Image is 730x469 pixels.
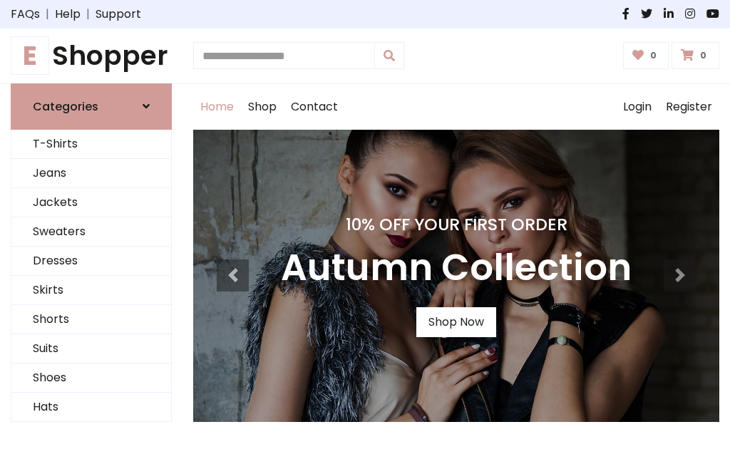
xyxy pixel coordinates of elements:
a: Shop [241,84,284,130]
a: Jackets [11,188,171,217]
a: Shorts [11,305,171,334]
a: Home [193,84,241,130]
a: FAQs [11,6,40,23]
a: Dresses [11,247,171,276]
span: 0 [647,49,660,62]
h6: Categories [33,100,98,113]
a: Jeans [11,159,171,188]
a: Suits [11,334,171,364]
a: Contact [284,84,345,130]
a: EShopper [11,40,172,72]
a: Skirts [11,276,171,305]
h3: Autumn Collection [281,246,632,290]
span: | [81,6,96,23]
span: 0 [696,49,710,62]
a: 0 [672,42,719,69]
a: Shop Now [416,307,496,337]
a: Register [659,84,719,130]
a: Hats [11,393,171,422]
span: E [11,36,49,75]
h4: 10% Off Your First Order [281,215,632,234]
a: Help [55,6,81,23]
a: Categories [11,83,172,130]
a: T-Shirts [11,130,171,159]
a: 0 [623,42,669,69]
a: Shoes [11,364,171,393]
h1: Shopper [11,40,172,72]
span: | [40,6,55,23]
a: Login [616,84,659,130]
a: Sweaters [11,217,171,247]
a: Support [96,6,141,23]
